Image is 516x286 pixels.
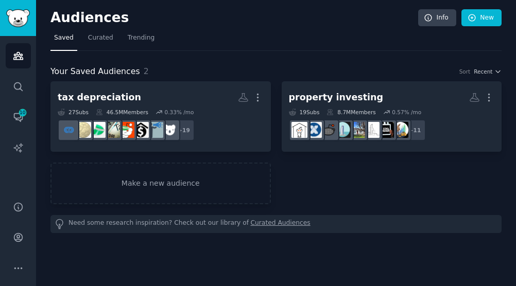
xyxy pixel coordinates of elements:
img: GummySearch logo [6,9,30,27]
span: 2 [144,66,149,76]
img: AusFinance [75,122,91,138]
button: Recent [474,68,502,75]
div: 8.7M Members [326,109,375,116]
span: 10 [18,109,27,116]
img: Advice [147,122,163,138]
span: Trending [128,33,154,43]
img: AutoNewspaper [320,122,336,138]
h2: Audiences [50,10,418,26]
div: + 19 [173,119,195,141]
span: Recent [474,68,492,75]
a: 10 [6,104,31,130]
span: Saved [54,33,74,43]
img: CondoPH [364,122,380,138]
a: Curated Audiences [251,219,311,229]
div: 46.5M Members [96,109,148,116]
div: 27 Sub s [58,109,89,116]
div: tax depreciation [58,91,141,104]
div: 0.57 % /mo [392,109,421,116]
span: Your Saved Audiences [50,65,140,78]
span: Curated [88,33,113,43]
div: + 11 [404,119,426,141]
img: RealEstate [291,122,307,138]
a: tax depreciation27Subs46.5MMembers0.33% /mo+19AskAnAustralianAdviceauspropertyinvestingAccounting... [50,81,271,152]
div: property investing [289,91,384,104]
img: ConsumerAffairs [61,122,77,138]
div: 19 Sub s [289,109,320,116]
img: becomeamillionaire1 [378,122,394,138]
img: AusMoneyMates [392,122,408,138]
img: dubairealestate [335,122,351,138]
a: Info [418,9,456,27]
img: auspropertyinvesting [133,122,149,138]
a: Trending [124,30,158,51]
img: ausstocks [306,122,322,138]
img: Accounting [118,122,134,138]
img: AusPropertyChat [349,122,365,138]
div: Need some research inspiration? Check out our library of [50,215,502,233]
img: AskAnAustralian [162,122,178,138]
img: taxpros [90,122,106,138]
a: property investing19Subs8.7MMembers0.57% /mo+11AusMoneyMatesbecomeamillionaire1CondoPHAusProperty... [282,81,502,152]
img: tax [104,122,120,138]
a: New [461,9,502,27]
a: Curated [84,30,117,51]
div: 0.33 % /mo [164,109,194,116]
div: Sort [459,68,471,75]
a: Make a new audience [50,163,271,204]
a: Saved [50,30,77,51]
